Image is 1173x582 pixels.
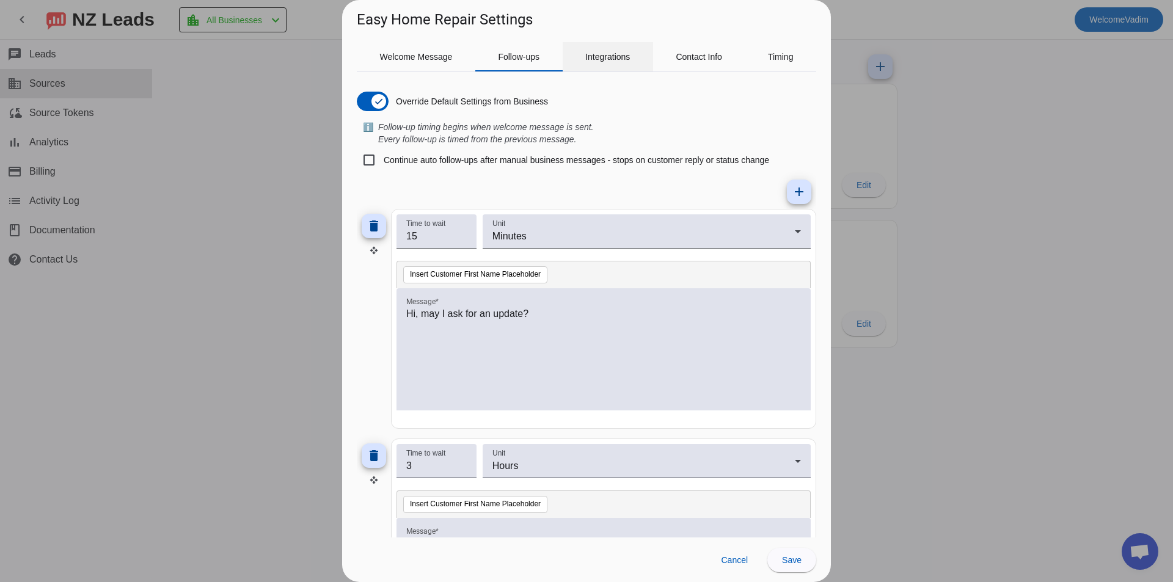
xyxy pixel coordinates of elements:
[393,95,548,107] label: Override Default Settings from Business
[498,53,539,61] span: Follow-ups
[492,449,505,457] mat-label: Unit
[711,548,758,572] button: Cancel
[792,184,806,199] mat-icon: add
[585,53,630,61] span: Integrations
[363,121,373,145] span: ℹ️
[492,220,505,228] mat-label: Unit
[380,53,453,61] span: Welcome Message
[406,449,445,457] mat-label: Time to wait
[492,231,527,241] span: Minutes
[676,53,722,61] span: Contact Info
[406,307,801,321] p: Hi, may I ask for an update?
[406,536,801,551] p: If you still need this service you can text us here or call at [PHONE_NUMBER]
[357,10,533,29] h1: Easy Home Repair Settings
[367,219,381,233] mat-icon: delete
[378,122,594,144] i: Follow-up timing begins when welcome message is sent. Every follow-up is timed from the previous ...
[768,53,794,61] span: Timing
[403,496,547,513] button: Insert Customer First Name Placeholder
[403,266,547,283] button: Insert Customer First Name Placeholder
[492,460,519,471] span: Hours
[367,448,381,463] mat-icon: delete
[721,555,748,565] span: Cancel
[782,555,802,565] span: Save
[406,220,445,228] mat-label: Time to wait
[381,154,769,166] label: Continue auto follow-ups after manual business messages - stops on customer reply or status change
[767,548,816,572] button: Save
